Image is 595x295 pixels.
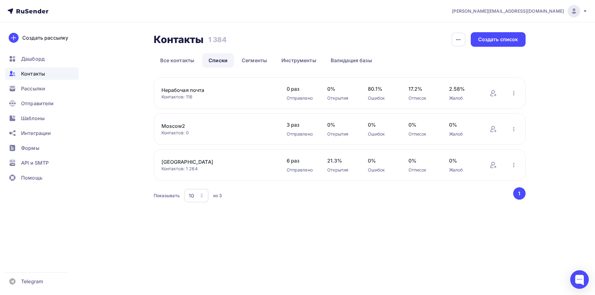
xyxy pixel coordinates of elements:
div: Жалоб [449,95,477,101]
div: Ошибок [368,95,396,101]
span: 0% [408,121,437,128]
a: Moscow2 [161,122,267,130]
div: Открытия [327,95,355,101]
span: 0 раз [287,85,315,93]
span: Шаблоны [21,115,45,122]
a: Нерабочая почта [161,86,267,94]
span: Помощь [21,174,42,181]
a: Списки [202,53,234,67]
span: 0% [449,157,477,164]
span: 17.2% [408,85,437,93]
span: Дашборд [21,55,45,63]
div: Открытия [327,167,355,173]
div: Отписок [408,167,437,173]
span: Формы [21,144,39,152]
div: Контактов: 1 264 [161,166,274,172]
a: [PERSON_NAME][EMAIL_ADDRESS][DOMAIN_NAME] [452,5,588,17]
a: Инструменты [275,53,323,67]
span: Telegram [21,278,43,285]
span: Интеграции [21,129,51,137]
h2: Контакты [154,33,204,46]
a: Рассылки [5,82,79,95]
div: Ошибок [368,131,396,137]
a: [GEOGRAPHIC_DATA] [161,158,267,166]
a: Сегменты [235,53,274,67]
a: Формы [5,142,79,154]
span: 0% [368,157,396,164]
a: Контакты [5,67,79,80]
div: из 3 [213,193,222,199]
span: 6 раз [287,157,315,164]
button: 10 [184,189,209,203]
button: Go to page 1 [513,187,526,200]
a: Отправители [5,97,79,110]
span: 0% [327,121,355,128]
div: Создать список [478,36,518,43]
div: Создать рассылку [22,34,68,41]
div: Контактов: 116 [161,94,274,100]
div: Жалоб [449,167,477,173]
div: Отправлено [287,131,315,137]
span: 80.1% [368,85,396,93]
span: Рассылки [21,85,45,92]
div: Отписок [408,95,437,101]
a: Все контакты [154,53,201,67]
span: API и SMTP [21,159,49,167]
span: Отправители [21,100,54,107]
span: 0% [368,121,396,128]
ul: Pagination [512,187,526,200]
a: Валидация базы [324,53,379,67]
div: Показывать [154,193,180,199]
div: Ошибок [368,167,396,173]
div: Контактов: 0 [161,130,274,136]
span: 2.58% [449,85,477,93]
div: Отправлено [287,95,315,101]
span: Контакты [21,70,45,77]
span: 3 раз [287,121,315,128]
div: Жалоб [449,131,477,137]
div: Открытия [327,131,355,137]
span: 0% [408,157,437,164]
span: 0% [327,85,355,93]
h3: 1 384 [208,35,227,44]
div: Отписок [408,131,437,137]
div: Отправлено [287,167,315,173]
span: 0% [449,121,477,128]
a: Шаблоны [5,112,79,124]
div: 10 [189,192,194,199]
span: [PERSON_NAME][EMAIL_ADDRESS][DOMAIN_NAME] [452,8,564,14]
span: 21.3% [327,157,355,164]
a: Дашборд [5,53,79,65]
